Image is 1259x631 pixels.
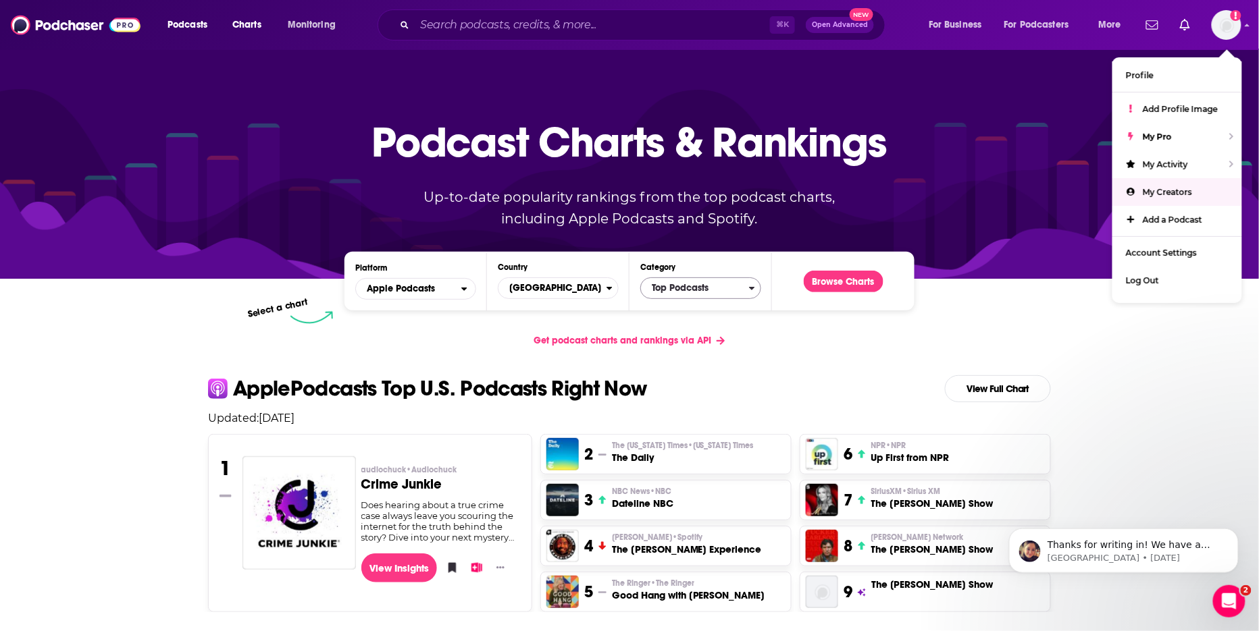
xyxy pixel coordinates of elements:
[612,532,762,543] p: Joe Rogan • Spotify
[442,557,456,578] button: Bookmark Podcast
[871,543,994,556] h3: The [PERSON_NAME] Show
[1143,104,1218,114] span: Add Profile Image
[806,484,838,516] a: The Megyn Kelly Show
[372,98,888,186] p: Podcast Charts & Rankings
[584,490,593,510] h3: 3
[355,278,476,300] h2: Platforms
[361,499,521,543] div: Does hearing about a true crime case always leave you scouring the internet for the truth behind ...
[584,582,593,602] h3: 5
[546,438,579,470] img: The Daily
[1112,206,1242,234] a: Add a Podcast
[1126,275,1159,285] span: Log Out
[886,441,906,450] span: • NPR
[1143,159,1188,169] span: My Activity
[59,52,233,64] p: Message from Sydney, sent 5w ago
[871,440,906,451] span: NPR
[491,561,510,574] button: Show More Button
[929,16,982,34] span: For Business
[871,440,950,451] p: NPR • NPR
[1126,70,1154,80] span: Profile
[247,296,309,320] p: Select a chart
[804,271,883,292] a: Browse Charts
[640,277,761,299] button: Categories
[871,486,994,497] p: SiriusXM • Sirius XM
[290,311,333,324] img: select arrow
[1143,132,1172,142] span: My Pro
[806,438,838,470] img: Up First from NPR
[224,14,269,36] a: Charts
[996,14,1089,36] button: open menu
[844,444,852,464] h3: 6
[278,14,353,36] button: open menu
[220,456,231,481] h3: 1
[242,456,356,569] a: Crime Junkie
[415,14,770,36] input: Search podcasts, credits, & more...
[650,487,671,496] span: • NBC
[641,277,749,300] span: Top Podcasts
[806,576,838,608] img: The Ryen Russillo Show
[612,486,673,497] p: NBC News • NBC
[612,543,762,556] h3: The [PERSON_NAME] Experience
[612,578,694,588] span: The Ringer
[1112,239,1242,267] a: Account Settings
[584,536,593,556] h3: 4
[612,588,765,602] h3: Good Hang with [PERSON_NAME]
[361,553,438,582] a: View Insights
[612,451,754,464] h3: The Daily
[546,530,579,562] a: The Joe Rogan Experience
[806,17,874,33] button: Open AdvancedNew
[1089,14,1138,36] button: open menu
[1213,585,1245,618] iframe: Intercom live chat
[546,576,579,608] a: Good Hang with Amy Poehler
[770,16,795,34] span: ⌘ K
[612,578,765,588] p: The Ringer • The Ringer
[871,532,964,543] span: [PERSON_NAME] Network
[546,484,579,516] img: Dateline NBC
[672,532,703,542] span: • Spotify
[612,532,703,543] span: [PERSON_NAME]
[989,500,1259,595] iframe: Intercom notifications message
[233,378,647,400] p: Apple Podcasts Top U.S. Podcasts Right Now
[871,578,994,591] h3: The [PERSON_NAME] Show
[612,440,754,464] a: The [US_STATE] Times•[US_STATE] TimesThe Daily
[1241,585,1252,596] span: 2
[242,456,356,570] img: Crime Junkie
[812,22,868,28] span: Open Advanced
[208,379,228,398] img: apple Icon
[850,8,874,21] span: New
[361,464,457,475] span: audiochuck
[688,441,754,450] span: • [US_STATE] Times
[498,277,619,299] button: Countries
[288,16,336,34] span: Monitoring
[871,532,994,556] a: [PERSON_NAME] NetworkThe [PERSON_NAME] Show
[871,497,994,510] h3: The [PERSON_NAME] Show
[361,478,521,491] h3: Crime Junkie
[1212,10,1241,40] img: User Profile
[612,578,765,602] a: The Ringer•The RingerGood Hang with [PERSON_NAME]
[844,582,852,602] h3: 9
[397,186,862,229] p: Up-to-date popularity rankings from the top podcast charts, including Apple Podcasts and Spotify.
[355,278,476,300] button: open menu
[1098,16,1121,34] span: More
[612,486,671,497] span: NBC News
[1175,13,1196,36] a: Show notifications dropdown
[806,530,838,562] img: The Tucker Carlson Show
[158,14,225,36] button: open menu
[11,12,140,38] a: Podchaser - Follow, Share and Rate Podcasts
[232,16,261,34] span: Charts
[523,324,736,357] a: Get podcast charts and rankings via API
[902,487,941,496] span: • Sirius XM
[407,465,457,474] span: • Audiochuck
[612,440,754,451] span: The [US_STATE] Times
